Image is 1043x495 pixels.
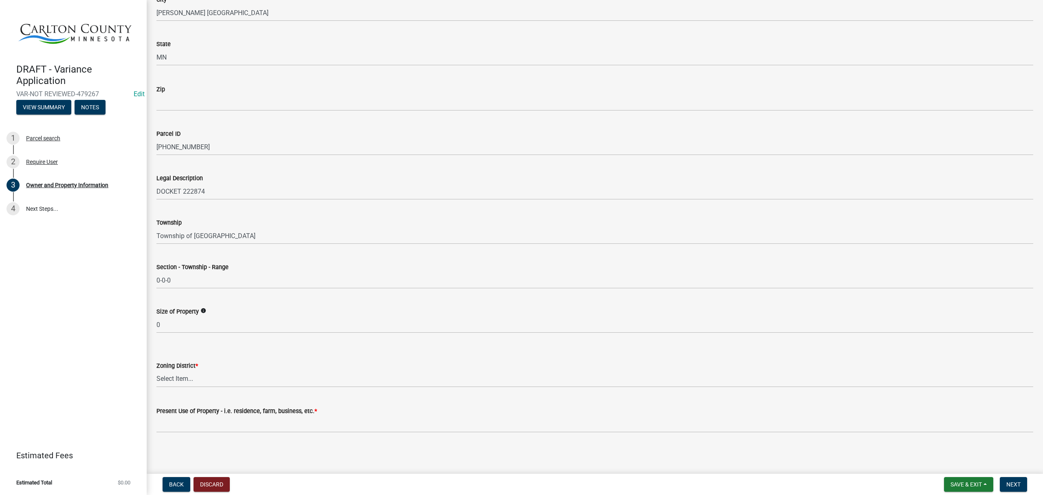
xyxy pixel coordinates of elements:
[75,100,106,115] button: Notes
[156,309,199,315] label: Size of Property
[200,308,206,314] i: info
[7,447,134,464] a: Estimated Fees
[194,477,230,492] button: Discard
[156,265,229,270] label: Section - Township - Range
[7,155,20,168] div: 2
[944,477,993,492] button: Save & Exit
[156,176,203,181] label: Legal Description
[156,87,165,93] label: Zip
[7,132,20,145] div: 1
[118,480,130,485] span: $0.00
[16,64,140,87] h4: DRAFT - Variance Application
[16,104,71,111] wm-modal-confirm: Summary
[134,90,145,98] a: Edit
[26,159,58,165] div: Require User
[7,179,20,192] div: 3
[1000,477,1027,492] button: Next
[7,202,20,215] div: 4
[169,481,184,488] span: Back
[16,9,134,55] img: Carlton County, Minnesota
[26,135,60,141] div: Parcel search
[156,131,180,137] label: Parcel ID
[156,409,317,414] label: Present Use of Property - i.e. residence, farm, business, etc.
[163,477,190,492] button: Back
[26,182,108,188] div: Owner and Property Information
[156,363,198,369] label: Zoning District
[16,480,52,485] span: Estimated Total
[75,104,106,111] wm-modal-confirm: Notes
[134,90,145,98] wm-modal-confirm: Edit Application Number
[16,90,130,98] span: VAR-NOT REVIEWED-479267
[156,220,182,226] label: Township
[1006,481,1021,488] span: Next
[951,481,982,488] span: Save & Exit
[16,100,71,115] button: View Summary
[156,42,171,47] label: State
